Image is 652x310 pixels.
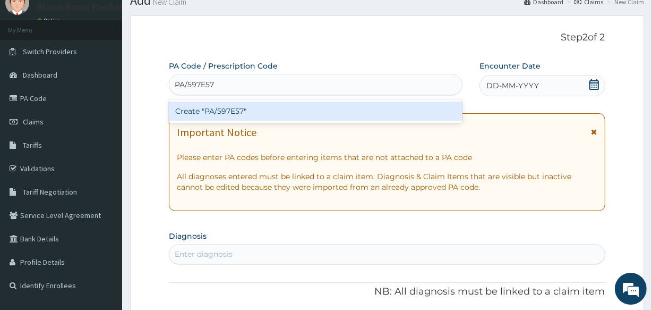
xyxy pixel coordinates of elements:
[23,117,44,127] span: Claims
[23,140,42,150] span: Tariffs
[23,47,77,56] span: Switch Providers
[5,202,202,239] textarea: Type your message and hit 'Enter'
[177,171,597,192] p: All diagnoses entered must be linked to a claim item. Diagnosis & Claim Items that are visible bu...
[486,80,539,91] span: DD-MM-YYYY
[23,187,77,197] span: Tariff Negotiation
[169,32,605,44] p: Step 2 of 2
[169,285,605,299] p: NB: All diagnosis must be linked to a claim item
[175,249,233,259] div: Enter diagnosis
[169,231,207,241] label: Diagnosis
[55,60,178,73] div: Chat with us now
[62,89,147,197] span: We're online!
[177,152,597,163] p: Please enter PA codes before entering items that are not attached to a PA code
[169,61,278,71] label: PA Code / Prescription Code
[23,70,57,80] span: Dashboard
[37,2,164,12] p: Bloom Boom Paediatric Centre
[177,127,256,138] h1: Important Notice
[174,5,200,31] div: Minimize live chat window
[479,61,541,71] label: Encounter Date
[169,102,462,121] div: Create "PA/597E57"
[20,53,43,80] img: d_794563401_company_1708531726252_794563401
[37,17,63,24] a: Online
